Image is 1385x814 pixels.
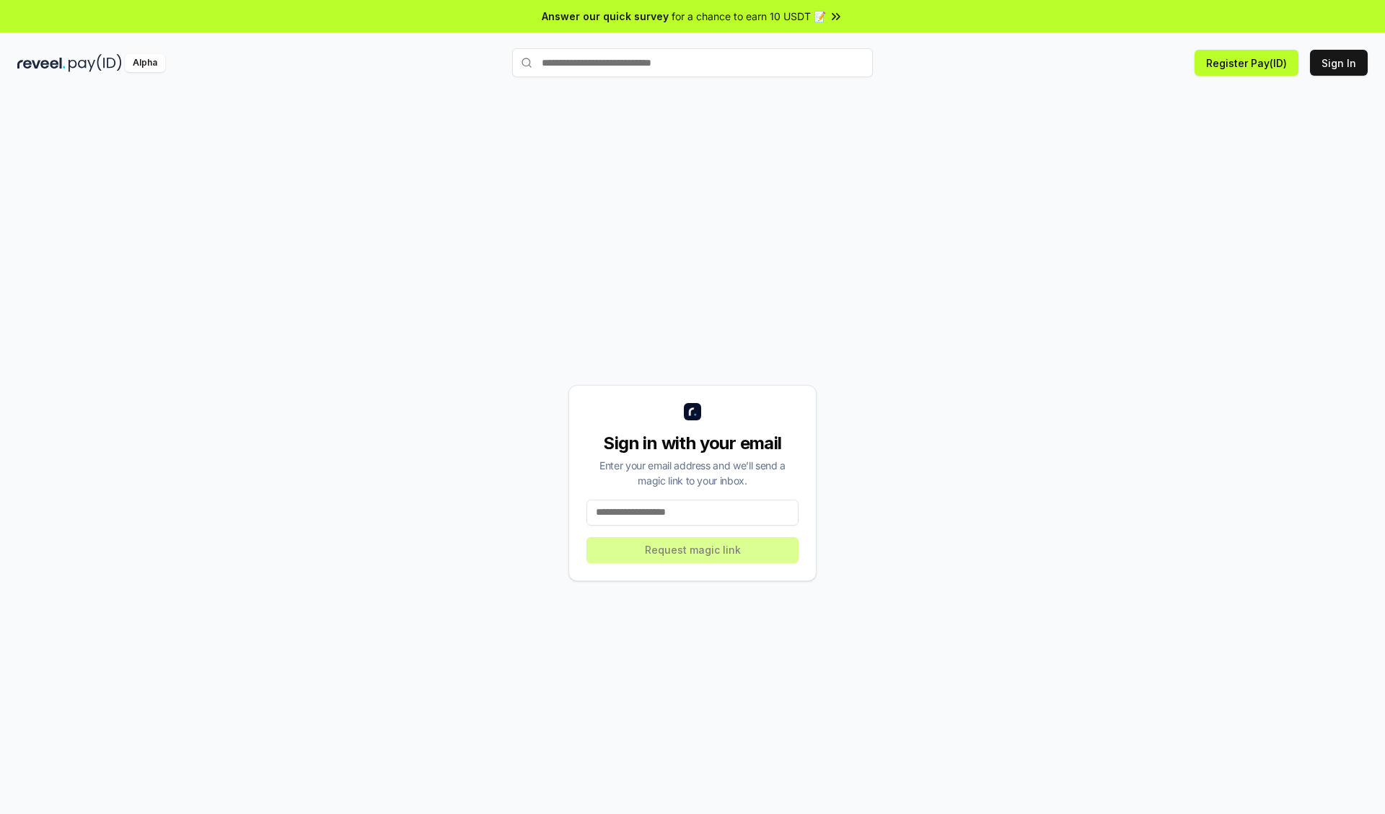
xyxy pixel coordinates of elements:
button: Register Pay(ID) [1195,50,1298,76]
span: Answer our quick survey [542,9,669,24]
img: logo_small [684,403,701,420]
div: Enter your email address and we’ll send a magic link to your inbox. [586,458,799,488]
div: Sign in with your email [586,432,799,455]
button: Sign In [1310,50,1368,76]
span: for a chance to earn 10 USDT 📝 [672,9,826,24]
div: Alpha [125,54,165,72]
img: pay_id [69,54,122,72]
img: reveel_dark [17,54,66,72]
